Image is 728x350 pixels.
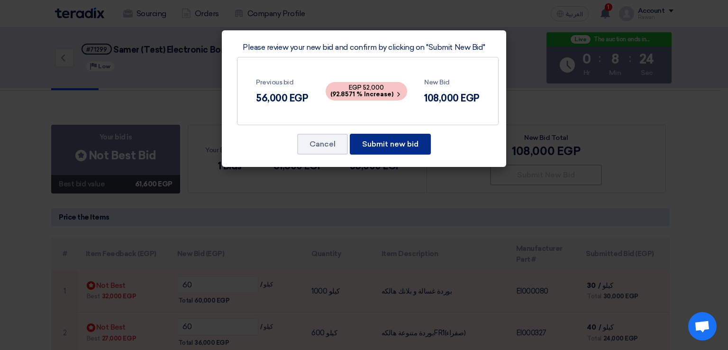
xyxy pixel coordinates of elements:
span: Please review your new bid and confirm by clicking on "Submit New Bid" [243,43,485,52]
div: 108,000 EGP [424,91,480,105]
b: (92.8571 % Increase) [330,91,393,98]
div: Previous bid [256,77,308,87]
button: Cancel [297,134,348,155]
div: New Bid [424,77,480,87]
div: Open chat [688,312,717,341]
div: 56,000 EGP [256,91,308,105]
button: Submit new bid [350,134,431,155]
span: EGP 52,000 [326,82,407,101]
